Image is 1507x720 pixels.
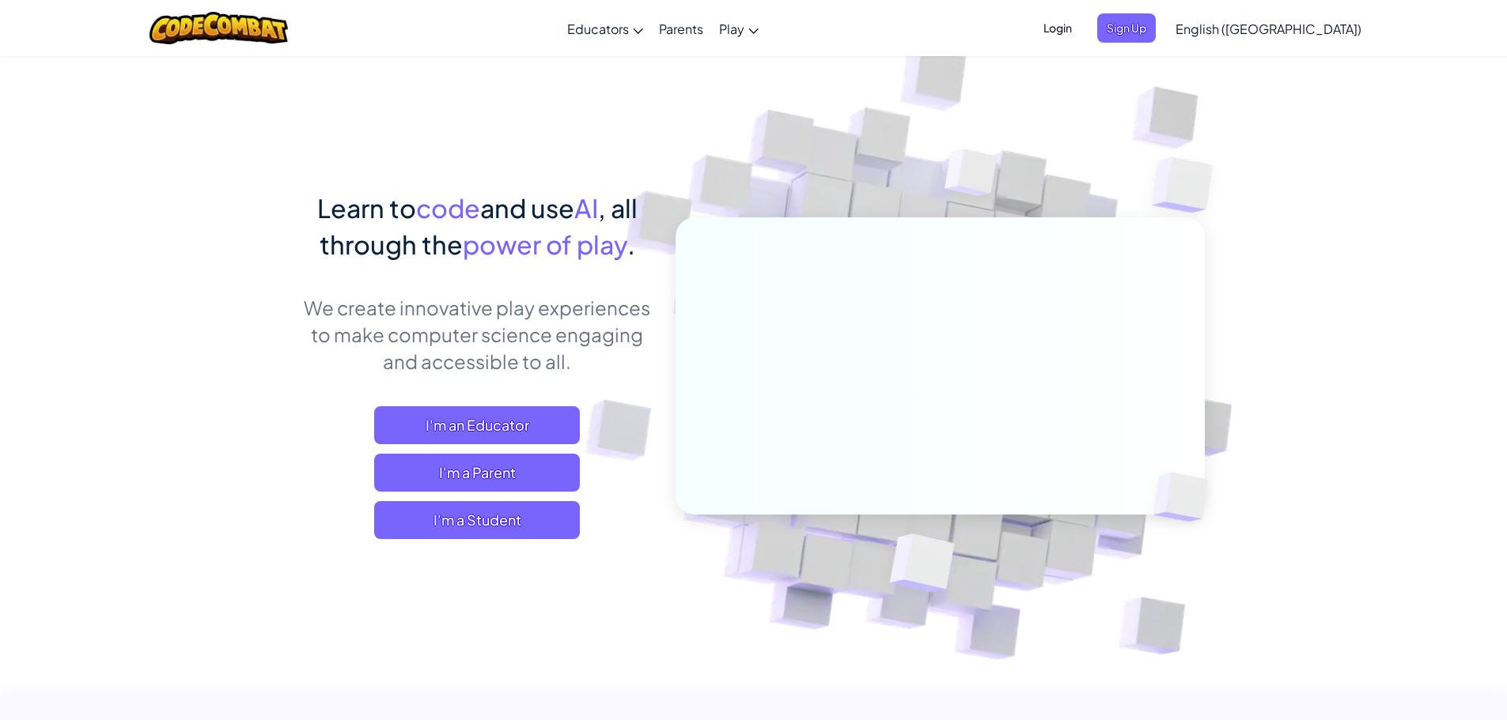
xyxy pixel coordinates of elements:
[627,228,635,260] span: .
[711,7,767,50] a: Play
[651,7,711,50] a: Parents
[374,454,580,492] a: I'm a Parent
[416,192,480,224] span: code
[374,501,580,539] button: I'm a Student
[850,500,992,631] img: Overlap cubes
[150,12,288,44] img: CodeCombat logo
[1126,439,1245,555] img: Overlap cubes
[567,21,629,37] span: Educators
[463,228,627,260] span: power of play
[480,192,574,224] span: and use
[559,7,651,50] a: Educators
[574,192,598,224] span: AI
[1176,21,1361,37] span: English ([GEOGRAPHIC_DATA])
[317,192,416,224] span: Learn to
[1120,119,1257,252] img: Overlap cubes
[303,294,652,375] p: We create innovative play experiences to make computer science engaging and accessible to all.
[1097,13,1156,43] button: Sign Up
[1034,13,1081,43] button: Login
[914,118,1028,236] img: Overlap cubes
[374,406,580,444] a: I'm an Educator
[719,21,744,37] span: Play
[1168,7,1369,50] a: English ([GEOGRAPHIC_DATA])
